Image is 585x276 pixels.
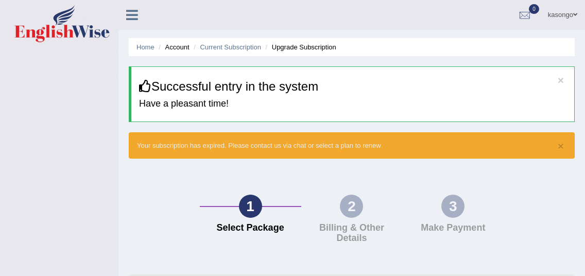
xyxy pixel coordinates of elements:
li: Upgrade Subscription [263,42,336,52]
li: Account [156,42,189,52]
h4: Select Package [205,223,296,233]
h4: Make Payment [407,223,498,233]
h3: Successful entry in the system [139,80,566,93]
button: × [558,75,564,85]
button: × [558,141,564,151]
h4: Have a pleasant time! [139,99,566,109]
h4: Billing & Other Details [306,223,398,244]
a: Current Subscription [200,43,261,51]
a: Home [136,43,154,51]
span: 0 [529,4,539,14]
div: 2 [340,195,363,218]
div: 3 [441,195,464,218]
div: 1 [239,195,262,218]
div: Your subscription has expired. Please contact us via chat or select a plan to renew [129,132,575,159]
